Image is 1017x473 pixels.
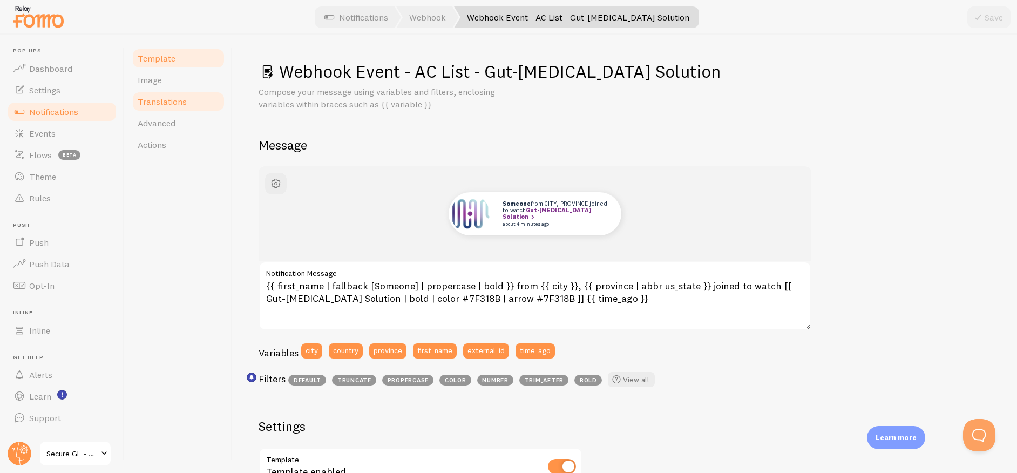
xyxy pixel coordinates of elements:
[332,375,376,386] span: truncate
[58,150,80,160] span: beta
[329,343,363,359] button: country
[6,123,118,144] a: Events
[6,101,118,123] a: Notifications
[413,343,457,359] button: first_name
[6,275,118,296] a: Opt-In
[29,171,56,182] span: Theme
[131,112,226,134] a: Advanced
[138,53,175,64] span: Template
[6,364,118,386] a: Alerts
[131,69,226,91] a: Image
[369,343,406,359] button: province
[503,221,607,227] small: about 4 minutes ago
[29,128,56,139] span: Events
[259,373,286,385] h3: Filters
[867,426,925,449] div: Learn more
[138,139,166,150] span: Actions
[13,48,118,55] span: Pop-ups
[13,309,118,316] span: Inline
[477,375,513,386] span: number
[13,222,118,229] span: Push
[259,418,582,435] h2: Settings
[131,134,226,156] a: Actions
[6,187,118,209] a: Rules
[29,259,70,269] span: Push Data
[6,386,118,407] a: Learn
[963,419,995,451] iframe: Help Scout Beacon - Open
[259,137,991,153] h2: Message
[451,194,490,233] img: Fomo
[439,375,471,386] span: color
[131,48,226,69] a: Template
[259,60,991,83] h1: Webhook Event - AC List - Gut-[MEDICAL_DATA] Solution
[6,166,118,187] a: Theme
[29,280,55,291] span: Opt-In
[6,232,118,253] a: Push
[29,413,61,423] span: Support
[29,193,51,204] span: Rules
[6,407,118,429] a: Support
[138,96,187,107] span: Translations
[6,320,118,341] a: Inline
[138,118,175,129] span: Advanced
[29,150,52,160] span: Flows
[39,441,112,467] a: Secure GL - Gut-[MEDICAL_DATA] Solution
[29,325,50,336] span: Inline
[11,3,65,30] img: fomo-relay-logo-orange.svg
[503,200,531,207] strong: Someone
[503,200,611,227] p: from CITY, PROVINCE joined to watch
[516,343,555,359] button: time_ago
[46,447,98,460] span: Secure GL - Gut-[MEDICAL_DATA] Solution
[57,390,67,400] svg: <p>Watch New Feature Tutorials!</p>
[247,373,256,382] svg: <p>Use filters like | propercase to change CITY to City in your templates</p>
[259,347,299,359] h3: Variables
[608,372,655,387] a: View all
[574,375,602,386] span: bold
[301,343,322,359] button: city
[6,253,118,275] a: Push Data
[29,106,78,117] span: Notifications
[29,369,52,380] span: Alerts
[29,237,49,248] span: Push
[876,433,917,443] p: Learn more
[138,75,162,85] span: Image
[259,86,518,111] p: Compose your message using variables and filters, enclosing variables within braces such as {{ va...
[519,375,568,386] span: trim_after
[6,58,118,79] a: Dashboard
[13,354,118,361] span: Get Help
[6,79,118,101] a: Settings
[29,63,72,74] span: Dashboard
[6,144,118,166] a: Flows beta
[382,375,433,386] span: propercase
[463,343,509,359] button: external_id
[131,91,226,112] a: Translations
[29,85,60,96] span: Settings
[259,261,811,280] label: Notification Message
[288,375,326,386] span: default
[29,391,51,402] span: Learn
[503,206,592,220] strong: Gut-[MEDICAL_DATA] Solution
